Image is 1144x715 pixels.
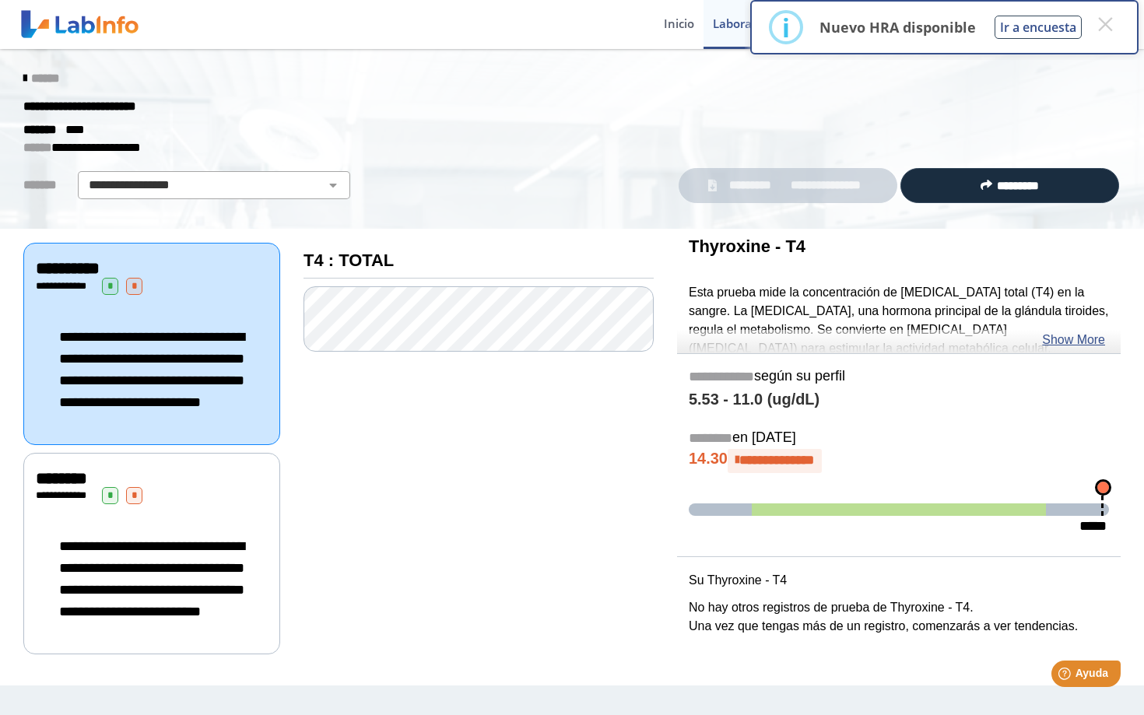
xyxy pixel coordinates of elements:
[689,449,1109,472] h4: 14.30
[689,429,1109,447] h5: en [DATE]
[304,251,394,270] b: T4 : TOTAL
[1042,331,1105,349] a: Show More
[689,598,1109,636] p: No hay otros registros de prueba de Thyroxine - T4. Una vez que tengas más de un registro, comenz...
[819,18,976,37] p: Nuevo HRA disponible
[782,13,790,41] div: i
[689,283,1109,358] p: Esta prueba mide la concentración de [MEDICAL_DATA] total (T4) en la sangre. La [MEDICAL_DATA], u...
[1091,10,1119,38] button: Close this dialog
[689,237,805,256] b: Thyroxine - T4
[1005,654,1127,698] iframe: Help widget launcher
[689,368,1109,386] h5: según su perfil
[689,571,1109,590] p: Su Thyroxine - T4
[995,16,1082,39] button: Ir a encuesta
[689,391,1109,409] h4: 5.53 - 11.0 (ug/dL)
